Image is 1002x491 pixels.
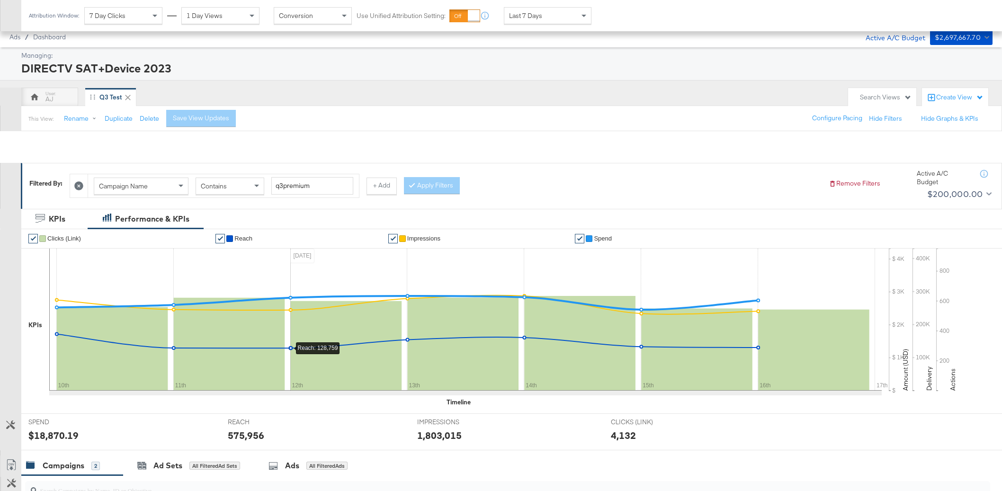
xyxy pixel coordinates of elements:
button: Remove Filters [829,179,880,188]
div: KPIs [49,214,65,224]
text: Delivery [925,366,933,391]
span: Clicks (Link) [47,235,81,242]
button: + Add [367,178,397,195]
span: / [20,33,33,41]
div: Performance & KPIs [115,214,189,224]
span: Spend [594,235,612,242]
span: IMPRESSIONS [417,418,488,427]
a: ✔ [215,234,225,243]
button: Duplicate [105,114,133,123]
div: 1,803,015 [417,429,462,442]
a: ✔ [575,234,584,243]
div: Timeline [447,398,471,407]
a: ✔ [28,234,38,243]
div: All Filtered Ad Sets [189,462,240,470]
a: ✔ [388,234,398,243]
div: Search Views [860,93,912,102]
div: $2,697,667.70 [935,32,981,44]
div: 2 [91,462,100,470]
span: REACH [228,418,299,427]
div: Filtered By: [29,179,63,188]
div: Ad Sets [153,460,182,471]
div: Ads [285,460,299,471]
div: Campaigns [43,460,84,471]
div: Q3 Test [99,93,122,102]
div: AJ [45,95,54,104]
span: Ads [9,33,20,41]
div: Managing: [21,51,990,60]
text: Amount (USD) [901,349,910,391]
div: Active A/C Budget [917,169,969,187]
span: Impressions [407,235,440,242]
div: $18,870.19 [28,429,79,442]
text: Actions [948,368,957,391]
div: Drag to reorder tab [90,94,95,99]
div: 575,956 [228,429,264,442]
span: 1 Day Views [187,11,223,20]
button: Hide Filters [869,114,902,123]
button: Configure Pacing [805,110,869,127]
div: All Filtered Ads [306,462,348,470]
label: Use Unified Attribution Setting: [357,11,446,20]
span: Last 7 Days [509,11,542,20]
a: Dashboard [33,33,66,41]
div: Active A/C Budget [856,30,925,44]
div: Attribution Window: [28,12,80,19]
button: Delete [140,114,159,123]
div: Create View [936,93,984,102]
span: Contains [201,182,227,190]
button: Hide Graphs & KPIs [921,114,978,123]
span: SPEND [28,418,99,427]
div: $200,000.00 [927,187,983,201]
span: Campaign Name [99,182,148,190]
button: Rename [57,110,107,127]
div: DIRECTV SAT+Device 2023 [21,60,990,76]
span: CLICKS (LINK) [611,418,682,427]
div: This View: [28,115,54,123]
span: Conversion [279,11,313,20]
span: 7 Day Clicks [89,11,125,20]
input: Enter a search term [271,177,353,195]
div: 4,132 [611,429,636,442]
span: Reach [234,235,252,242]
div: KPIs [28,321,42,330]
button: $200,000.00 [923,187,993,202]
button: $2,697,667.70 [930,30,993,45]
